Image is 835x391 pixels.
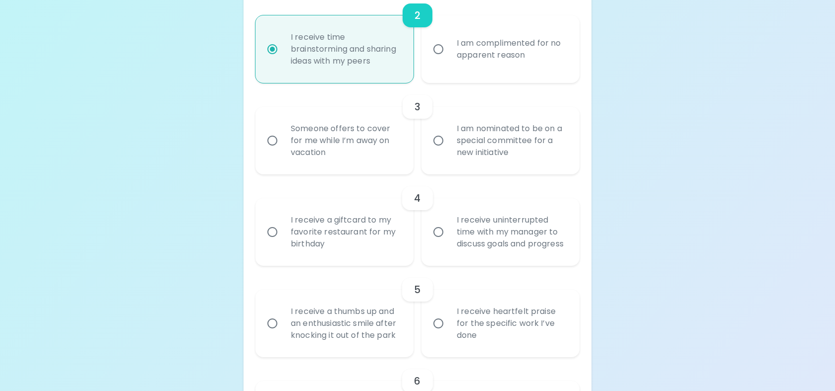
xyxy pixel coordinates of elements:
[255,83,580,174] div: choice-group-check
[255,174,580,266] div: choice-group-check
[283,111,408,170] div: Someone offers to cover for me while I’m away on vacation
[283,19,408,79] div: I receive time brainstorming and sharing ideas with my peers
[449,111,574,170] div: I am nominated to be on a special committee for a new initiative
[414,190,420,206] h6: 4
[415,99,420,115] h6: 3
[415,7,420,23] h6: 2
[255,266,580,357] div: choice-group-check
[283,202,408,262] div: I receive a giftcard to my favorite restaurant for my birthday
[449,294,574,353] div: I receive heartfelt praise for the specific work I’ve done
[414,373,420,389] h6: 6
[283,294,408,353] div: I receive a thumbs up and an enthusiastic smile after knocking it out of the park
[449,202,574,262] div: I receive uninterrupted time with my manager to discuss goals and progress
[414,282,420,298] h6: 5
[449,25,574,73] div: I am complimented for no apparent reason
